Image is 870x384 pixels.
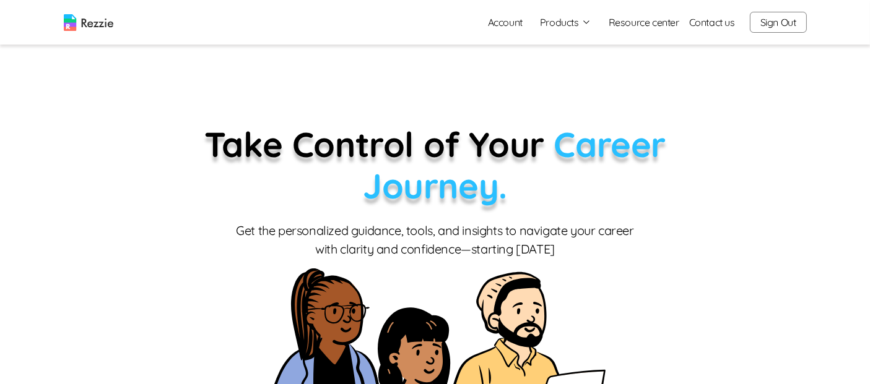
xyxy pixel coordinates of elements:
[478,10,533,35] a: Account
[64,14,113,31] img: logo
[234,221,637,258] p: Get the personalized guidance, tools, and insights to navigate your career with clarity and confi...
[689,15,735,30] a: Contact us
[363,122,666,207] span: Career Journey.
[750,12,807,33] button: Sign Out
[141,124,729,207] p: Take Control of Your
[609,15,679,30] a: Resource center
[540,15,591,30] button: Products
